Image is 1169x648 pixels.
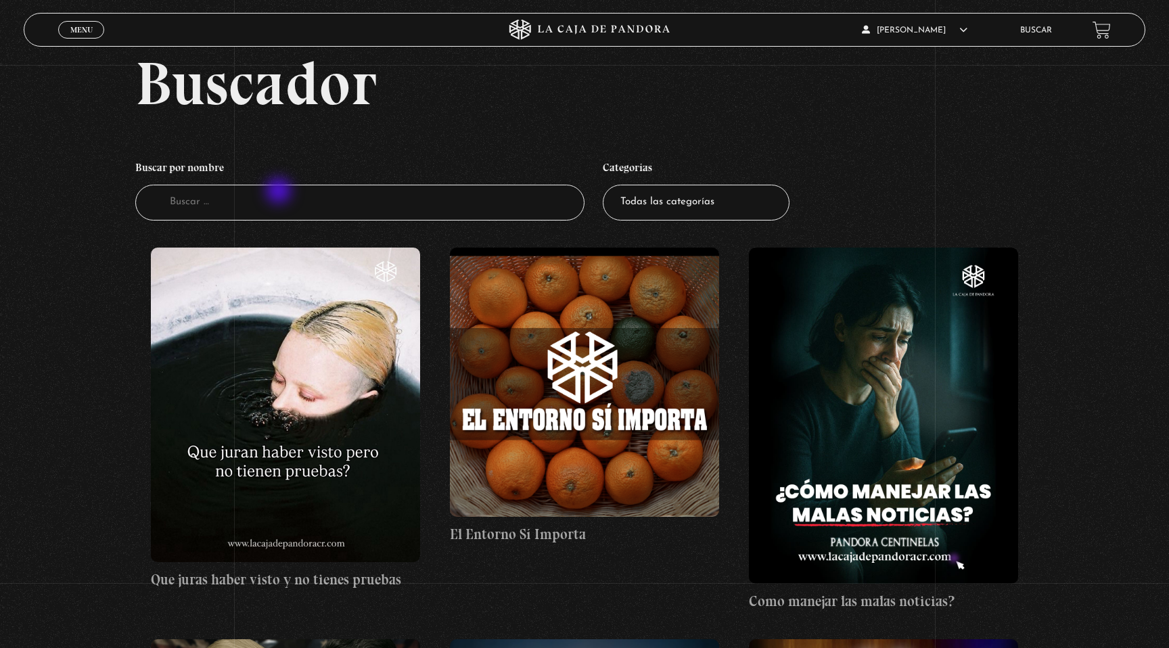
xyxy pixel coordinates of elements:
[862,26,967,34] span: [PERSON_NAME]
[66,37,97,47] span: Cerrar
[70,26,93,34] span: Menu
[749,248,1018,612] a: Como manejar las malas noticias?
[151,569,420,591] h4: Que juras haber visto y no tienes pruebas
[151,248,420,591] a: Que juras haber visto y no tienes pruebas
[135,53,1145,114] h2: Buscador
[1020,26,1052,34] a: Buscar
[749,591,1018,612] h4: Como manejar las malas noticias?
[603,154,789,185] h4: Categorías
[135,154,584,185] h4: Buscar por nombre
[450,524,719,545] h4: El Entorno Sí Importa
[1093,21,1111,39] a: View your shopping cart
[450,248,719,545] a: El Entorno Sí Importa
